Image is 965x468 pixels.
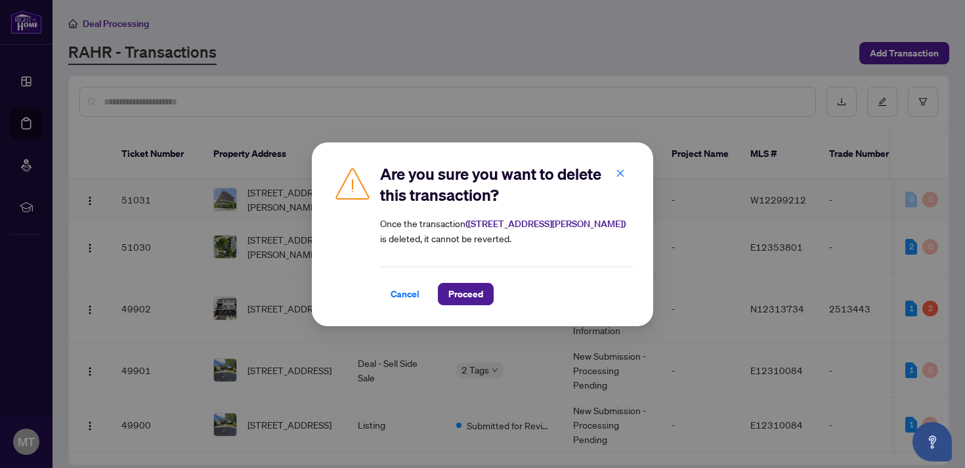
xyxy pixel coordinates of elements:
span: Proceed [448,284,483,305]
button: Proceed [438,283,494,305]
button: Open asap [912,422,952,461]
h2: Are you sure you want to delete this transaction? [380,163,632,205]
button: Cancel [380,283,430,305]
span: close [616,168,625,177]
article: Once the transaction is deleted, it cannot be reverted. [380,216,632,245]
span: Cancel [391,284,419,305]
strong: ( [STREET_ADDRESS][PERSON_NAME] ) [465,218,626,230]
